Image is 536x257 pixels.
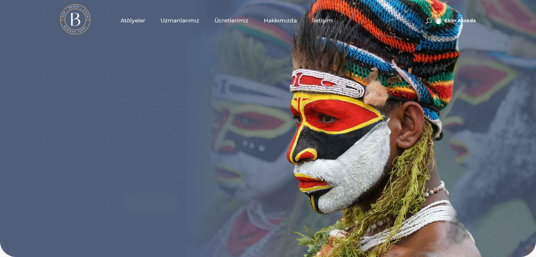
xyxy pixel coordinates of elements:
[256,4,304,36] a: Hakkımızda
[207,4,256,36] a: Ücretlerimiz
[119,84,277,145] rs-layer: Binlerce Yıllık [PERSON_NAME]. Tek bir yerde,
[445,18,476,23] span: Elcin Akcada
[123,160,224,186] rs-layer: seni bekliyor
[304,4,340,36] a: İletişim
[312,17,333,24] span: İletişim
[60,4,91,35] img: light logo
[153,4,207,36] a: Uzmanlarımız
[264,17,297,24] span: Hakkımızda
[215,17,248,24] span: Ücretlerimiz
[113,4,153,36] a: Atölyeler
[123,194,177,212] a: HEMEN ÜYE OL!
[161,17,199,24] span: Uzmanlarımız
[121,17,145,24] span: Atölyeler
